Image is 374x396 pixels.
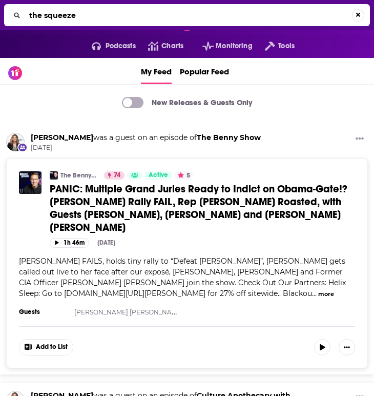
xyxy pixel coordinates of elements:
[197,133,261,142] a: The Benny Show
[351,133,368,146] button: Show More Button
[31,133,261,143] h3: was a guest on an episode of
[50,183,355,234] a: PANIC: Multiple Grand Juries Ready to Indict on Obama-Gate!? [PERSON_NAME] Rally FAIL, Rep [PERSO...
[312,289,317,298] span: ...
[50,183,347,234] span: PANIC: Multiple Grand Juries Ready to Indict on Obama-Gate!? [PERSON_NAME] Rally FAIL, Rep [PERSO...
[216,39,252,53] span: Monitoring
[25,7,352,24] input: Search...
[278,39,295,53] span: Tools
[339,339,355,355] button: Show More Button
[161,39,183,53] span: Charts
[136,38,183,54] a: Charts
[122,97,252,108] a: New Releases & Guests Only
[36,343,68,351] span: Add to List
[17,143,27,152] div: New Appearance
[97,239,115,246] div: [DATE]
[190,38,253,54] button: open menu
[180,58,229,84] a: Popular Feed
[50,171,58,180] img: The Benny Show
[114,170,120,181] span: 74
[60,171,97,180] a: The Benny Show
[19,256,346,298] span: [PERSON_NAME] FAILS, holds tiny rally to “Defeat [PERSON_NAME]”, [PERSON_NAME] gets called out li...
[175,171,193,180] button: 5
[19,308,65,316] h3: Guests
[318,290,334,299] button: more
[141,60,172,83] span: My Feed
[19,171,41,194] img: PANIC: Multiple Grand Juries Ready to Indict on Obama-Gate!? Newsom Rally FAIL, Rep Crockett Roas...
[149,170,168,181] span: Active
[31,144,261,152] span: [DATE]
[180,60,229,83] span: Popular Feed
[104,171,124,180] a: 74
[50,238,89,248] button: 1h 46m
[74,308,185,316] a: [PERSON_NAME] [PERSON_NAME],
[79,38,136,54] button: open menu
[31,133,93,142] a: Jillian Michaels
[6,133,25,151] img: Jillian Michaels
[141,58,172,84] a: My Feed
[106,39,136,53] span: Podcasts
[19,340,73,355] button: Show More Button
[253,38,295,54] button: open menu
[144,171,172,180] a: Active
[4,4,370,26] div: Search...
